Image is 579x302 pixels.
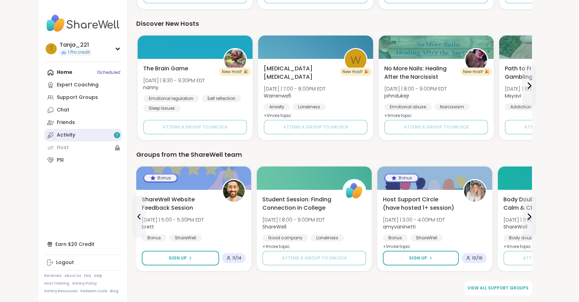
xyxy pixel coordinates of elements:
div: ShareWell [410,234,443,241]
div: Support Groups [57,94,98,101]
a: Friends [44,116,122,129]
span: The Brain Game [143,64,188,73]
span: [MEDICAL_DATA] [MEDICAL_DATA] [264,64,336,81]
span: [DATE] | 7:00 - 8:00PM EDT [264,85,325,92]
span: Body Doubling: Morning Calm & Clarity [503,195,576,212]
div: Bonus [383,234,408,241]
b: ShareWell [503,223,527,230]
span: Attend a group to unlock [404,124,469,130]
span: Attend a group to unlock [283,124,348,130]
a: Referrals [44,273,62,278]
span: 11 / 14 [232,255,241,261]
div: Narcissism [434,103,470,110]
span: [DATE] | 8:00 - 9:00PM EDT [262,216,325,223]
span: [DATE] | 10:00 - 11:00PM EDT [505,85,568,92]
div: Tanja_221 [60,41,91,49]
div: Self reflection [202,95,241,102]
a: About Us [64,273,81,278]
b: amyvaninetti [383,223,416,230]
b: brett [142,223,154,230]
div: Logout [56,259,74,266]
span: 10 / 16 [472,255,482,261]
span: [DATE] | 11:00 - 12:00PM EDT [503,216,566,223]
div: Groups from the ShareWell team [136,150,532,160]
span: 1 Pro credit [68,49,90,55]
span: W [350,52,361,68]
a: Activity1 [44,129,122,141]
span: Sign Up [169,255,187,261]
div: Sleep Issues [143,105,180,112]
button: Attend a group to unlock [262,251,366,265]
b: johndukejr [384,92,409,99]
div: Loneliness [293,103,326,110]
button: Attend a group to unlock [264,120,368,134]
span: Attend a group to unlock [282,255,347,261]
div: New Host! 🎉 [460,68,492,76]
b: ShareWell [262,223,286,230]
a: Logout [44,256,122,269]
b: Warrenwa5 [264,92,291,99]
span: Sign Up [409,255,427,261]
span: T [49,44,53,53]
div: Activity [57,132,75,139]
a: Chat [44,104,122,116]
span: ShareWell Website Feedback Session [142,195,214,212]
span: View all support groups [468,285,528,291]
div: PSI [57,157,64,164]
button: Attend a group to unlock [384,120,488,134]
button: Attend a group to unlock [143,120,247,134]
div: ShareWell [169,234,202,241]
div: Earn $20 Credit [44,238,122,250]
img: johndukejr [465,49,487,71]
a: Blog [110,289,118,294]
button: Sign Up [142,251,219,265]
a: Safety Resources [44,289,78,294]
span: [DATE] | 5:00 - 5:30PM EDT [142,216,204,223]
img: brett [223,180,245,202]
span: Student Session: Finding Connection in College [262,195,335,212]
div: Emotional abuse [384,103,432,110]
div: Chat [57,107,69,114]
div: Addiction [505,103,537,110]
button: Sign Up [383,251,459,265]
div: Friends [57,119,75,126]
div: Bonus [142,234,167,241]
div: New Host! 🎉 [219,68,251,76]
img: ShareWell Nav Logo [44,11,122,36]
div: Good company [262,234,308,241]
span: Attend a group to unlock [163,124,228,130]
div: Emotional regulation [143,95,199,102]
div: Discover New Hosts [136,19,532,29]
div: Bonus [144,175,177,181]
div: Body doubling [503,234,546,241]
a: View all support groups [464,281,532,295]
div: Anxiety [264,103,290,110]
span: Path to Freedom: Gambling Addiction support group [505,64,577,81]
img: ShareWell [343,180,365,202]
a: PSI [44,154,122,167]
a: Support Groups [44,91,122,104]
img: amyvaninetti [464,180,486,202]
div: Loneliness [311,234,344,241]
a: Host Training [44,281,69,286]
span: [DATE] | 3:00 - 4:00PM EDT [383,216,445,223]
a: Help [94,273,102,278]
span: Host Support Circle (have hosted 1+ session) [383,195,455,212]
span: [DATE] | 8:00 - 9:00PM EDT [384,85,447,92]
div: New Host! 🎉 [340,68,372,76]
b: nanny [143,84,159,91]
span: [DATE] | 8:30 - 9:30PM EDT [143,77,205,84]
a: FAQ [84,273,91,278]
div: Bonus [385,175,418,181]
a: Host [44,141,122,154]
a: Redeem Code [80,289,107,294]
a: Safety Policy [72,281,97,286]
b: Msyavi [505,92,521,99]
img: nanny [224,49,246,71]
div: Expert Coaching [57,82,99,88]
span: No More Nails: Healing After the Narcissist [384,64,457,81]
span: 1 [116,132,118,138]
a: Expert Coaching [44,79,122,91]
div: Host [57,144,69,151]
